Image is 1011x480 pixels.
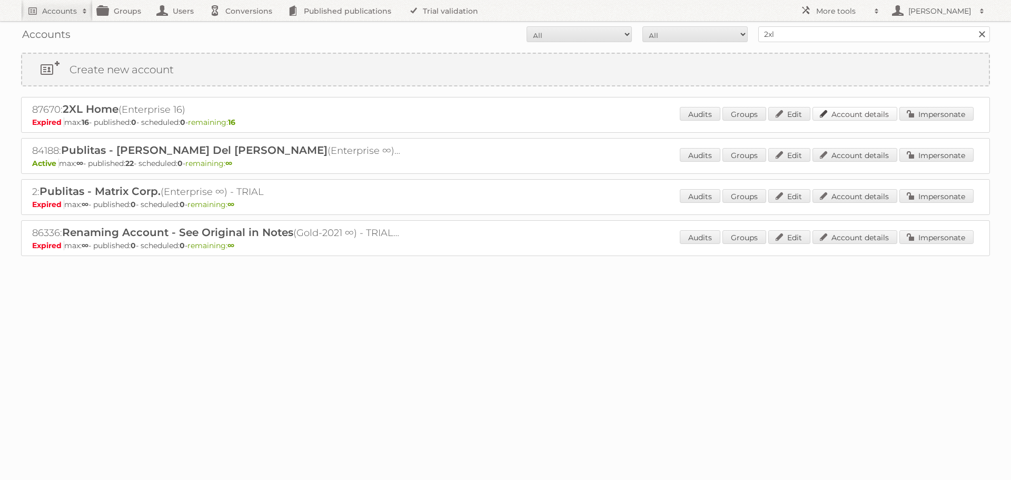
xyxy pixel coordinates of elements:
a: Groups [722,189,766,203]
p: max: - published: - scheduled: - [32,241,979,250]
strong: ∞ [227,241,234,250]
strong: 0 [131,200,136,209]
h2: 87670: (Enterprise 16) [32,103,401,116]
a: Account details [812,189,897,203]
strong: 0 [177,159,183,168]
h2: [PERSON_NAME] [906,6,974,16]
a: Edit [768,230,810,244]
a: Impersonate [899,107,974,121]
strong: 0 [180,241,185,250]
a: Audits [680,107,720,121]
strong: 16 [82,117,89,127]
a: Groups [722,230,766,244]
h2: 84188: (Enterprise ∞) - TRIAL - Self Service [32,144,401,158]
strong: ∞ [82,241,88,250]
a: Account details [812,230,897,244]
a: Groups [722,148,766,162]
h2: Accounts [42,6,77,16]
strong: 0 [180,200,185,209]
span: Expired [32,200,64,209]
a: Audits [680,148,720,162]
a: Account details [812,107,897,121]
a: Edit [768,107,810,121]
strong: 0 [180,117,185,127]
strong: ∞ [225,159,232,168]
span: Active [32,159,59,168]
strong: 0 [131,117,136,127]
a: Impersonate [899,230,974,244]
strong: ∞ [76,159,83,168]
span: Expired [32,241,64,250]
p: max: - published: - scheduled: - [32,117,979,127]
h2: 2: (Enterprise ∞) - TRIAL [32,185,401,199]
strong: ∞ [82,200,88,209]
p: max: - published: - scheduled: - [32,159,979,168]
h2: 86336: (Gold-2021 ∞) - TRIAL - Self Service [32,226,401,240]
span: remaining: [187,200,234,209]
strong: 0 [131,241,136,250]
span: remaining: [188,117,235,127]
a: Audits [680,189,720,203]
a: Account details [812,148,897,162]
h2: More tools [816,6,869,16]
a: Groups [722,107,766,121]
a: Impersonate [899,189,974,203]
strong: 16 [228,117,235,127]
a: Edit [768,189,810,203]
span: Renaming Account - See Original in Notes [62,226,293,239]
span: Expired [32,117,64,127]
p: max: - published: - scheduled: - [32,200,979,209]
span: remaining: [185,159,232,168]
span: remaining: [187,241,234,250]
a: Edit [768,148,810,162]
a: Create new account [22,54,989,85]
span: 2XL Home [63,103,118,115]
strong: 22 [125,159,134,168]
span: Publitas - [PERSON_NAME] Del [PERSON_NAME] [61,144,328,156]
a: Impersonate [899,148,974,162]
span: Publitas - Matrix Corp. [39,185,161,198]
strong: ∞ [227,200,234,209]
a: Audits [680,230,720,244]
